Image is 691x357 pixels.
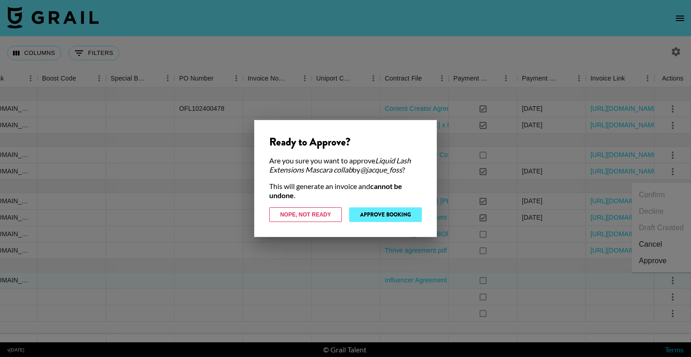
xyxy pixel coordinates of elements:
em: Liquid Lash Extensions Mascara collab [269,156,411,174]
em: @ jacque_foss [360,165,402,174]
button: Nope, Not Ready [269,207,342,222]
div: Are you sure you want to approve by ? [269,156,422,174]
button: Approve Booking [349,207,422,222]
strong: cannot be undone [269,182,402,200]
div: This will generate an invoice and . [269,182,422,200]
div: Ready to Approve? [269,135,422,149]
